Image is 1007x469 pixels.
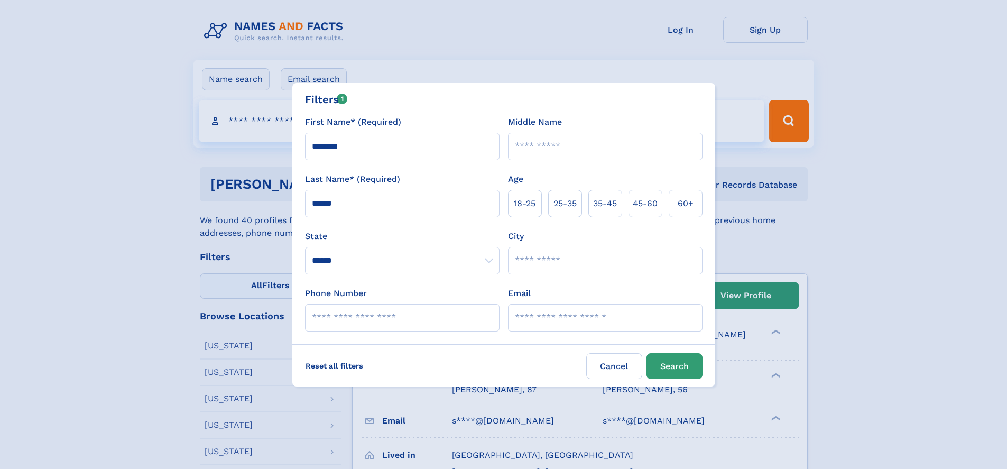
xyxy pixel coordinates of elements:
span: 45‑60 [633,197,658,210]
div: Filters [305,91,348,107]
label: Last Name* (Required) [305,173,400,186]
button: Search [646,353,703,379]
span: 25‑35 [553,197,577,210]
label: Middle Name [508,116,562,128]
label: Cancel [586,353,642,379]
label: First Name* (Required) [305,116,401,128]
label: Age [508,173,523,186]
label: Email [508,287,531,300]
label: State [305,230,500,243]
span: 35‑45 [593,197,617,210]
label: Reset all filters [299,353,370,379]
span: 60+ [678,197,694,210]
label: City [508,230,524,243]
label: Phone Number [305,287,367,300]
span: 18‑25 [514,197,535,210]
